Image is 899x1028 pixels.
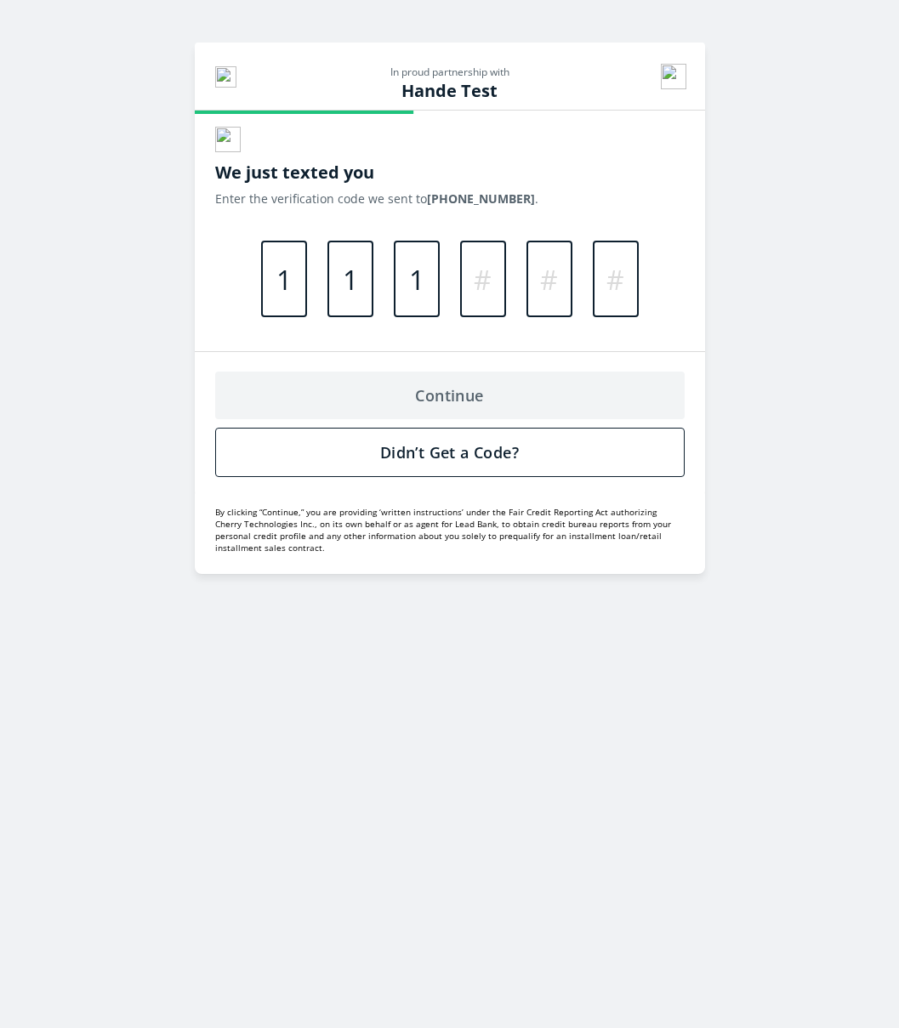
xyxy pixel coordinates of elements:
[261,241,307,317] input: Please enter verification code. Digit 1
[526,241,572,317] input: Digit 5
[460,241,506,317] input: Digit 4
[215,190,685,207] span: Enter the verification code we sent to .
[215,428,685,477] button: Didn’t Get a Code?
[593,241,639,317] input: Digit 6
[327,241,373,317] input: Digit 2
[215,127,241,152] img: message_writing.svg
[208,60,243,94] button: back
[427,190,535,207] strong: [PHONE_NUMBER]
[215,161,685,184] span: We just texted you
[401,79,498,102] span: Hande Test
[390,65,509,79] span: In proud partnership with
[661,64,686,89] img: help_circle.svg
[443,52,457,65] img: cherry-logo.svg
[394,241,440,317] input: Digit 3
[215,506,685,554] p: By clicking “Continue,” you are providing ‘written instructions’ under the Fair Credit Reporting ...
[215,66,236,88] img: short_left.svg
